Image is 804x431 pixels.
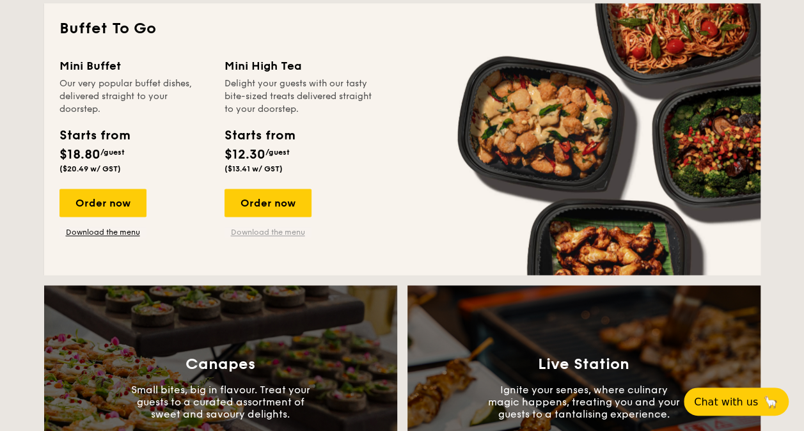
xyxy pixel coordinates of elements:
h2: Buffet To Go [59,19,745,39]
span: ($20.49 w/ GST) [59,164,121,173]
h3: Live Station [538,355,629,373]
p: Small bites, big in flavour. Treat your guests to a curated assortment of sweet and savoury delig... [125,383,317,419]
span: $12.30 [225,147,265,162]
div: Starts from [59,126,129,145]
div: Delight your guests with our tasty bite-sized treats delivered straight to your doorstep. [225,77,374,116]
div: Mini High Tea [225,57,374,75]
span: ($13.41 w/ GST) [225,164,283,173]
h3: Canapes [185,355,255,373]
span: $18.80 [59,147,100,162]
span: Chat with us [694,396,758,408]
div: Order now [59,189,146,217]
button: Chat with us🦙 [684,388,789,416]
span: /guest [265,148,290,157]
span: 🦙 [763,395,778,409]
p: Ignite your senses, where culinary magic happens, treating you and your guests to a tantalising e... [488,383,680,419]
div: Mini Buffet [59,57,209,75]
div: Order now [225,189,311,217]
div: Our very popular buffet dishes, delivered straight to your doorstep. [59,77,209,116]
a: Download the menu [225,227,311,237]
span: /guest [100,148,125,157]
div: Starts from [225,126,294,145]
a: Download the menu [59,227,146,237]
